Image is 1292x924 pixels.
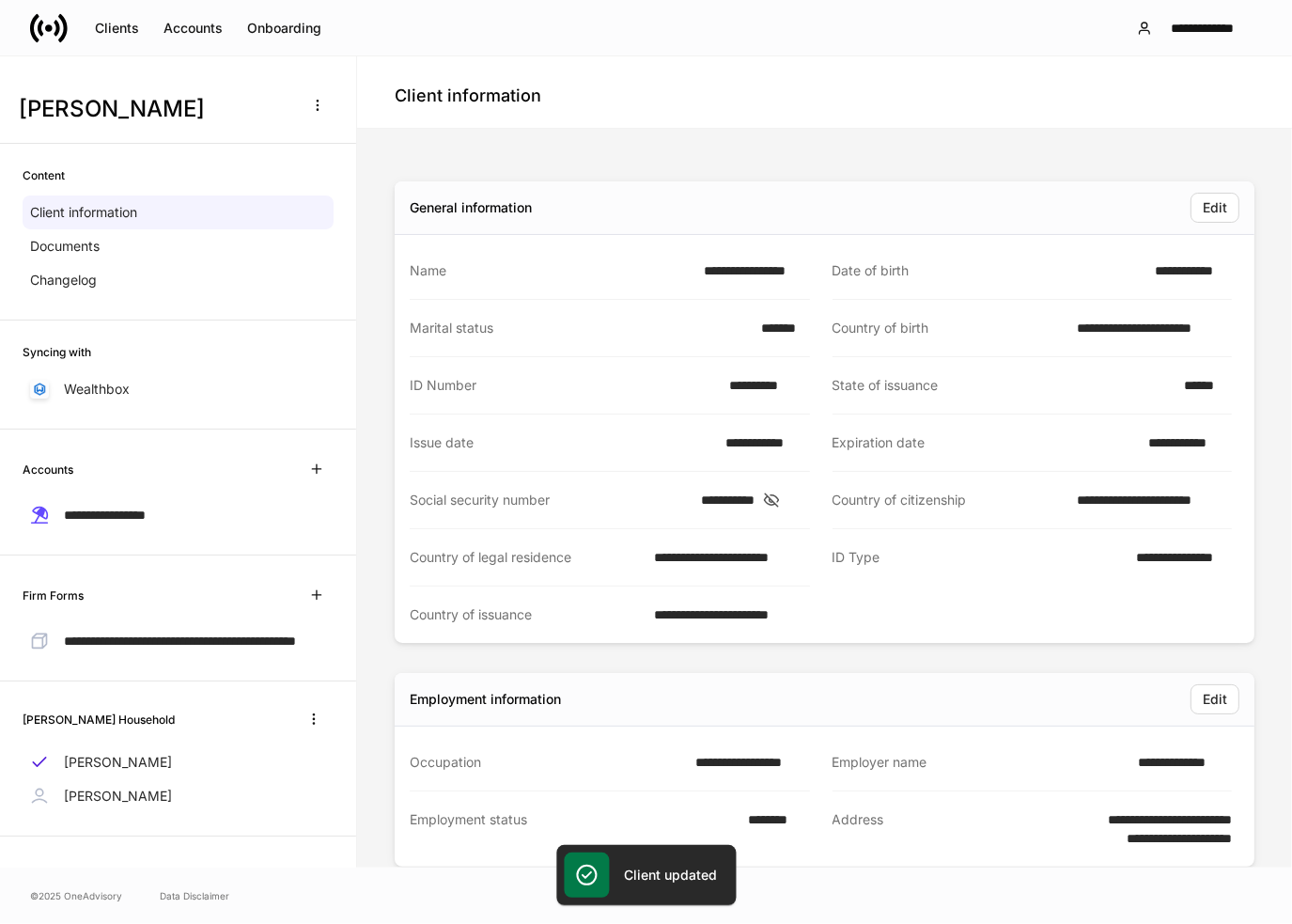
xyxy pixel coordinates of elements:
[410,198,532,217] div: General information
[833,433,1138,452] div: Expiration date
[1191,684,1239,714] button: Edit
[410,810,738,848] div: Employment status
[23,745,334,779] a: [PERSON_NAME]
[151,13,235,43] button: Accounts
[23,779,334,813] a: [PERSON_NAME]
[235,13,334,43] button: Onboarding
[83,13,151,43] button: Clients
[95,22,139,35] div: Clients
[19,94,290,124] h3: [PERSON_NAME]
[833,491,1066,509] div: Country of citizenship
[410,690,561,709] div: Employment information
[410,376,718,395] div: ID Number
[23,263,334,297] a: Changelog
[833,376,1174,395] div: State of issuance
[395,85,541,107] h4: Client information
[30,203,137,222] p: Client information
[247,22,321,35] div: Onboarding
[833,548,1125,568] div: ID Type
[23,461,73,478] h6: Accounts
[833,753,1127,772] div: Employer name
[410,319,750,337] div: Marital status
[410,605,644,624] div: Country of issuance
[410,548,644,567] div: Country of legal residence
[23,372,334,406] a: Wealthbox
[23,229,334,263] a: Documents
[64,787,172,806] p: [PERSON_NAME]
[410,433,714,452] div: Issue date
[833,261,1144,280] div: Date of birth
[23,343,91,361] h6: Syncing with
[160,888,229,903] a: Data Disclaimer
[30,271,97,290] p: Changelog
[163,22,223,35] div: Accounts
[410,261,693,280] div: Name
[1203,693,1227,706] div: Edit
[30,888,122,903] span: © 2025 OneAdvisory
[23,711,175,728] h6: [PERSON_NAME] Household
[833,810,1040,848] div: Address
[624,866,717,885] h5: Client updated
[23,196,334,229] a: Client information
[410,753,684,772] div: Occupation
[64,380,130,399] p: Wealthbox
[23,166,65,184] h6: Content
[64,753,172,772] p: [PERSON_NAME]
[30,237,100,256] p: Documents
[1203,201,1227,214] div: Edit
[410,491,690,509] div: Social security number
[23,587,84,604] h6: Firm Forms
[833,319,1066,337] div: Country of birth
[1191,193,1239,223] button: Edit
